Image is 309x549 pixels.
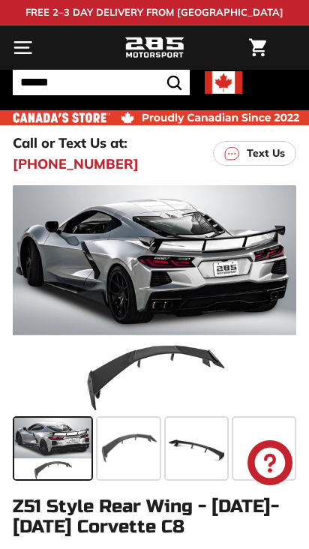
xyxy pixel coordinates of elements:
input: Search [13,70,190,95]
p: FREE 2–3 DAY DELIVERY FROM [GEOGRAPHIC_DATA] [25,5,283,20]
a: [PHONE_NUMBER] [13,154,139,174]
h1: Z51 Style Rear Wing - [DATE]-[DATE] Corvette C8 [13,497,296,537]
p: Text Us [247,145,285,161]
img: Logo_285_Motorsport_areodynamics_components [124,35,184,61]
p: Call or Text Us at: [13,133,127,153]
inbox-online-store-chat: Shopify online store chat [243,440,297,489]
a: Cart [241,26,274,69]
a: Text Us [213,141,296,166]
